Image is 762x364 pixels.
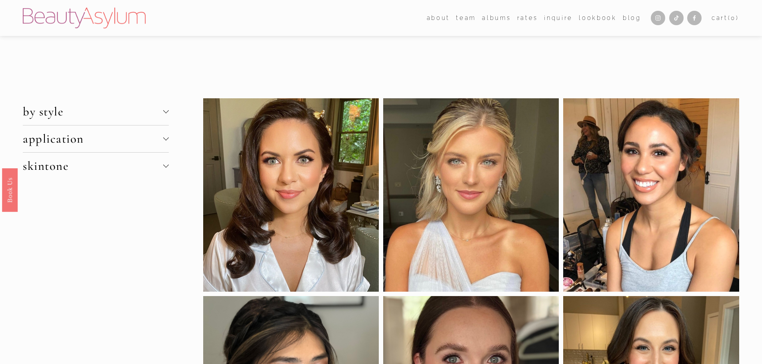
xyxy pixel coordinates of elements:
[2,168,18,211] a: Book Us
[23,104,163,119] span: by style
[517,12,538,24] a: Rates
[23,159,163,173] span: skintone
[23,8,146,28] img: Beauty Asylum | Bridal Hair &amp; Makeup Charlotte &amp; Atlanta
[456,12,476,24] a: folder dropdown
[427,13,450,23] span: about
[579,12,616,24] a: Lookbook
[482,12,511,24] a: albums
[669,11,684,25] a: TikTok
[728,14,739,21] span: ( )
[23,131,163,146] span: application
[712,13,739,23] a: Cart(0)
[23,98,168,125] button: by style
[456,13,476,23] span: team
[687,11,702,25] a: Facebook
[23,125,168,152] button: application
[23,153,168,179] button: skintone
[427,12,450,24] a: folder dropdown
[544,12,573,24] a: Inquire
[651,11,665,25] a: Instagram
[731,14,736,21] span: 0
[623,12,641,24] a: Blog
